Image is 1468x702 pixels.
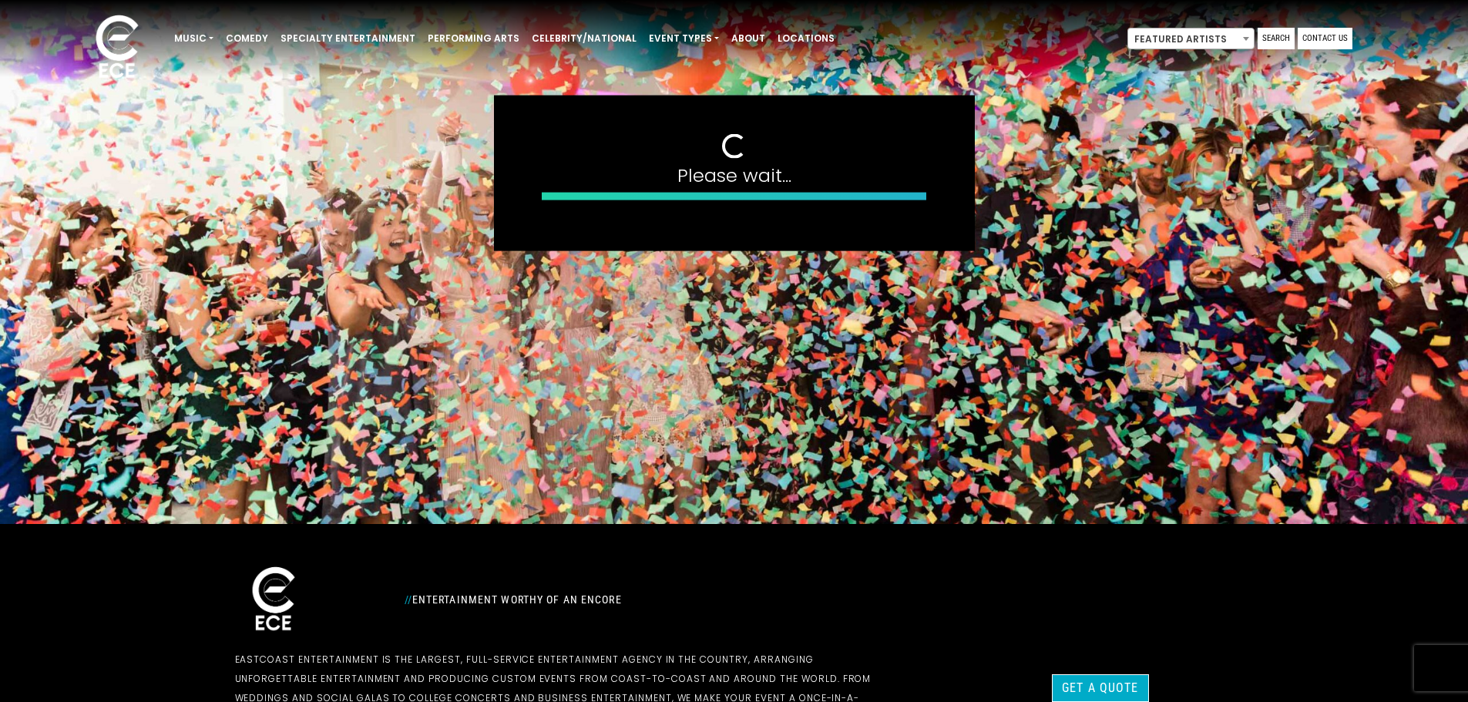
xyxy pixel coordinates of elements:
a: Event Types [643,25,725,52]
span: Featured Artists [1128,29,1254,50]
h4: Please wait... [542,164,927,186]
a: Get a Quote [1052,674,1148,702]
span: Featured Artists [1127,28,1255,49]
a: Comedy [220,25,274,52]
div: Entertainment Worthy of an Encore [395,587,904,612]
a: Celebrity/National [526,25,643,52]
a: Performing Arts [422,25,526,52]
a: Locations [771,25,841,52]
a: Search [1258,28,1295,49]
a: About [725,25,771,52]
span: // [405,593,412,606]
a: Contact Us [1298,28,1352,49]
a: Music [168,25,220,52]
img: ece_new_logo_whitev2-1.png [235,563,312,637]
img: ece_new_logo_whitev2-1.png [79,11,156,86]
a: Specialty Entertainment [274,25,422,52]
